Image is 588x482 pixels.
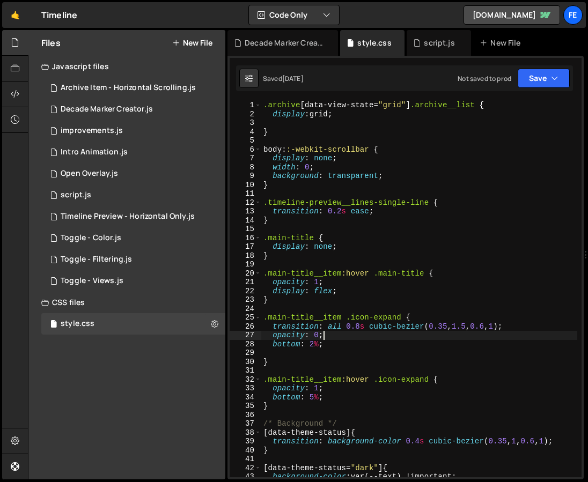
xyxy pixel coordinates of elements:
[230,455,261,464] div: 41
[230,172,261,181] div: 9
[230,295,261,305] div: 23
[230,189,261,198] div: 11
[518,69,570,88] button: Save
[230,118,261,128] div: 3
[230,393,261,402] div: 34
[172,39,212,47] button: New File
[61,276,123,286] div: Toggle - Views.js
[230,384,261,393] div: 33
[230,402,261,411] div: 35
[61,169,118,179] div: Open Overlay.js
[61,233,121,243] div: Toggle - Color.js
[230,358,261,367] div: 30
[41,9,77,21] div: Timeline
[230,207,261,216] div: 13
[480,38,525,48] div: New File
[28,56,225,77] div: Javascript files
[230,348,261,358] div: 29
[41,249,225,270] div: 14823/39172.js
[2,2,28,28] a: 🤙
[245,38,325,48] div: Decade Marker Creator.js
[41,120,225,142] div: 14823/39056.js
[41,77,225,99] div: 14823/39167.js
[230,472,261,481] div: 43
[230,313,261,322] div: 25
[230,464,261,473] div: 42
[41,270,225,292] div: 14823/39170.js
[41,37,61,49] h2: Files
[458,74,511,83] div: Not saved to prod
[41,227,225,249] div: 14823/39171.js
[230,428,261,437] div: 38
[61,255,132,264] div: Toggle - Filtering.js
[230,260,261,269] div: 19
[230,198,261,207] div: 12
[230,251,261,261] div: 18
[230,216,261,225] div: 14
[563,5,583,25] a: Fe
[230,287,261,296] div: 22
[61,147,128,157] div: Intro Animation.js
[282,74,304,83] div: [DATE]
[61,319,94,329] div: style.css
[230,225,261,234] div: 15
[230,411,261,420] div: 36
[230,340,261,349] div: 28
[230,366,261,375] div: 31
[61,126,123,136] div: improvements.js
[41,163,225,184] div: 14823/39174.js
[230,437,261,446] div: 39
[41,99,225,120] div: 14823/39169.js
[230,163,261,172] div: 8
[230,446,261,455] div: 40
[230,101,261,110] div: 1
[230,154,261,163] div: 7
[230,110,261,119] div: 2
[230,278,261,287] div: 21
[230,419,261,428] div: 37
[230,305,261,314] div: 24
[61,105,153,114] div: Decade Marker Creator.js
[464,5,560,25] a: [DOMAIN_NAME]
[41,206,225,227] div: 14823/39168.js
[357,38,391,48] div: style.css
[61,83,196,93] div: Archive Item - Horizontal Scrolling.js
[230,269,261,278] div: 20
[61,190,91,200] div: script.js
[28,292,225,313] div: CSS files
[424,38,454,48] div: script.js
[41,184,225,206] div: 14823/38461.js
[249,5,339,25] button: Code Only
[230,234,261,243] div: 16
[230,145,261,154] div: 6
[41,313,225,335] div: 14823/38467.css
[230,136,261,145] div: 5
[230,181,261,190] div: 10
[230,331,261,340] div: 27
[41,142,225,163] div: 14823/39175.js
[230,375,261,384] div: 32
[263,74,304,83] div: Saved
[230,128,261,137] div: 4
[61,212,195,221] div: Timeline Preview - Horizontal Only.js
[230,322,261,331] div: 26
[230,242,261,251] div: 17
